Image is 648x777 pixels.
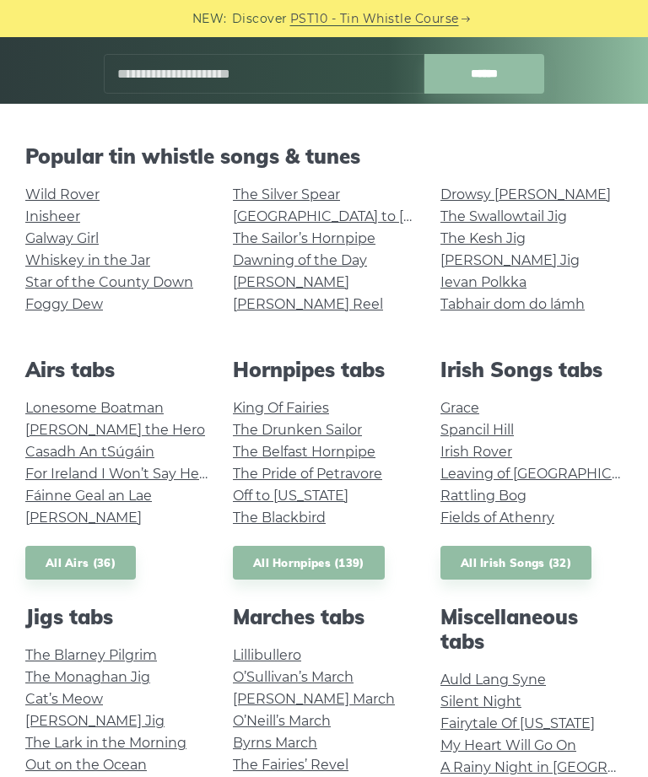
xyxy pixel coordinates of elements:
a: Inisheer [25,208,80,224]
a: King Of Fairies [233,400,329,416]
a: Ievan Polkka [440,274,526,290]
a: Lillibullero [233,647,301,663]
h2: Marches tabs [233,605,415,629]
a: Grace [440,400,479,416]
a: Byrns March [233,735,317,751]
a: Fields of Athenry [440,510,554,526]
a: [PERSON_NAME] [233,274,349,290]
span: NEW: [192,9,227,29]
a: O’Sullivan’s March [233,669,354,685]
a: The Sailor’s Hornpipe [233,230,375,246]
h2: Popular tin whistle songs & tunes [25,144,623,169]
a: [PERSON_NAME] Jig [25,713,165,729]
a: Auld Lang Syne [440,672,546,688]
a: [PERSON_NAME] [25,510,142,526]
a: For Ireland I Won’t Say Her Name [25,466,249,482]
a: O’Neill’s March [233,713,331,729]
a: Wild Rover [25,186,100,202]
a: All Airs (36) [25,546,136,580]
a: Cat’s Meow [25,691,103,707]
h2: Hornpipes tabs [233,358,415,382]
a: [PERSON_NAME] Jig [440,252,580,268]
span: Discover [232,9,288,29]
a: All Irish Songs (32) [440,546,591,580]
a: Drowsy [PERSON_NAME] [440,186,611,202]
a: [PERSON_NAME] March [233,691,395,707]
a: Dawning of the Day [233,252,367,268]
a: The Blarney Pilgrim [25,647,157,663]
a: The Pride of Petravore [233,466,382,482]
a: The Lark in the Morning [25,735,186,751]
a: The Fairies’ Revel [233,757,348,773]
a: Casadh An tSúgáin [25,444,154,460]
a: Star of the County Down [25,274,193,290]
a: The Blackbird [233,510,326,526]
h2: Jigs tabs [25,605,208,629]
a: Foggy Dew [25,296,103,312]
a: Fáinne Geal an Lae [25,488,152,504]
h2: Airs tabs [25,358,208,382]
a: Off to [US_STATE] [233,488,348,504]
a: Out on the Ocean [25,757,147,773]
a: Silent Night [440,693,521,710]
a: [PERSON_NAME] Reel [233,296,383,312]
a: Whiskey in the Jar [25,252,150,268]
a: The Swallowtail Jig [440,208,567,224]
a: Spancil Hill [440,422,514,438]
a: PST10 - Tin Whistle Course [290,9,459,29]
a: The Drunken Sailor [233,422,362,438]
a: The Kesh Jig [440,230,526,246]
a: Tabhair dom do lámh [440,296,585,312]
a: Rattling Bog [440,488,526,504]
a: Fairytale Of [US_STATE] [440,715,595,731]
a: [PERSON_NAME] the Hero [25,422,205,438]
h2: Miscellaneous tabs [440,605,623,654]
h2: Irish Songs tabs [440,358,623,382]
a: The Monaghan Jig [25,669,150,685]
a: Galway Girl [25,230,99,246]
a: The Silver Spear [233,186,340,202]
a: My Heart Will Go On [440,737,576,753]
a: The Belfast Hornpipe [233,444,375,460]
a: Irish Rover [440,444,512,460]
a: [GEOGRAPHIC_DATA] to [GEOGRAPHIC_DATA] [233,208,544,224]
a: Lonesome Boatman [25,400,164,416]
a: All Hornpipes (139) [233,546,385,580]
